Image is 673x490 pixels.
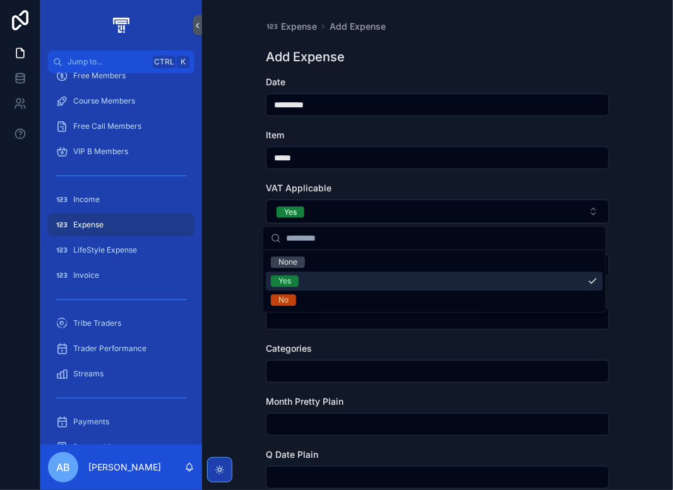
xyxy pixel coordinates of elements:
[48,337,194,360] a: Trader Performance
[48,115,194,138] a: Free Call Members
[73,442,119,452] span: Partnerships
[48,312,194,335] a: Tribe Traders
[73,194,100,205] span: Income
[73,318,121,328] span: Tribe Traders
[278,275,291,287] div: Yes
[88,461,161,474] p: [PERSON_NAME]
[56,460,70,475] span: AB
[73,96,135,106] span: Course Members
[48,213,194,236] a: Expense
[73,121,141,131] span: Free Call Members
[266,48,345,66] h1: Add Expense
[73,245,137,255] span: LifeStyle Expense
[266,343,312,354] span: Categories
[48,362,194,385] a: Streams
[73,344,146,354] span: Trader Performance
[73,220,104,230] span: Expense
[40,73,202,445] div: scrollable content
[266,396,343,407] span: Month Pretty Plain
[48,188,194,211] a: Income
[73,270,99,280] span: Invoice
[110,15,131,35] img: App logo
[266,129,284,140] span: Item
[178,57,188,67] span: K
[68,57,148,67] span: Jump to...
[266,182,331,193] span: VAT Applicable
[330,20,386,33] a: Add Expense
[48,51,194,73] button: Jump to...CtrlK
[153,56,176,68] span: Ctrl
[266,20,317,33] a: Expense
[73,71,126,81] span: Free Members
[48,90,194,112] a: Course Members
[48,264,194,287] a: Invoice
[48,410,194,433] a: Payments
[281,20,317,33] span: Expense
[73,369,104,379] span: Streams
[266,449,318,460] span: Q Date Plain
[73,417,109,427] span: Payments
[73,146,128,157] span: VIP B Members
[284,206,297,218] div: Yes
[278,256,297,268] div: None
[266,200,609,224] button: Select Button
[266,76,285,87] span: Date
[48,436,194,458] a: Partnerships
[48,239,194,261] a: LifeStyle Expense
[48,64,194,87] a: Free Members
[48,140,194,163] a: VIP B Members
[263,250,605,312] div: Suggestions
[278,294,289,306] div: No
